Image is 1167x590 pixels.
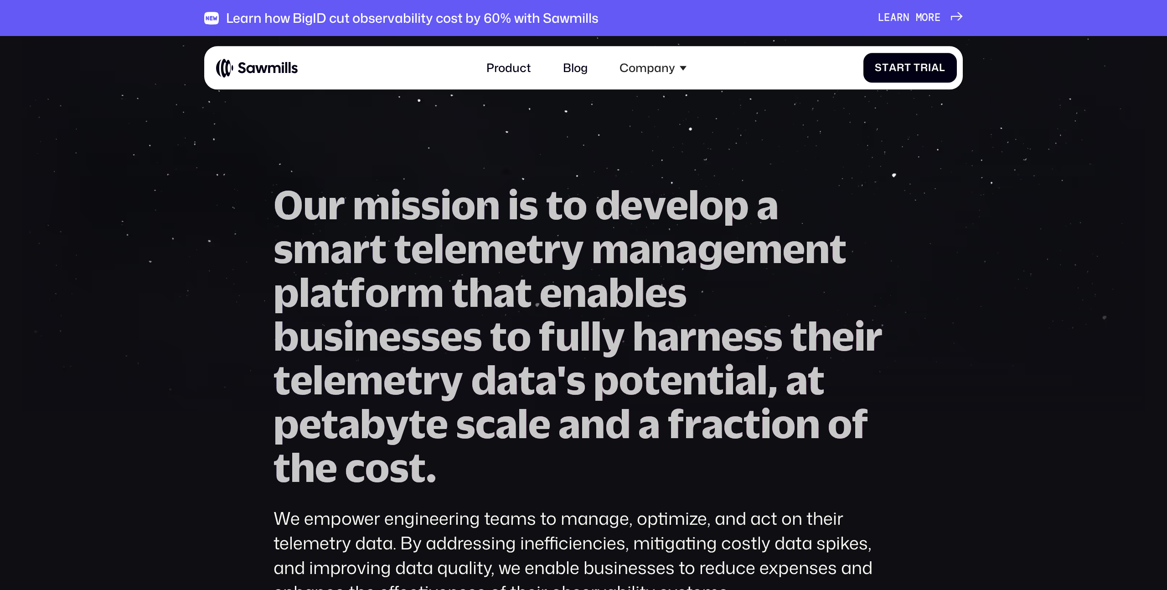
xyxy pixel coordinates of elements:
span: t [515,270,532,314]
span: b [274,314,299,357]
span: v [643,182,666,226]
span: f [539,314,555,357]
span: s [566,357,586,401]
span: t [904,62,911,74]
span: a [676,226,697,270]
span: l [634,270,645,314]
span: f [852,401,868,445]
div: Company [611,52,695,84]
span: e [723,226,745,270]
span: a [931,62,939,74]
span: i [390,182,401,226]
span: b [609,270,634,314]
span: n [651,226,676,270]
span: s [463,314,482,357]
span: l [939,62,945,74]
span: f [349,270,365,314]
span: m [916,12,922,24]
span: n [580,401,605,445]
span: s [389,445,409,489]
span: e [290,357,313,401]
span: u [299,314,324,357]
span: s [456,401,475,445]
span: y [440,357,463,401]
span: e [444,226,467,270]
span: p [274,401,299,445]
span: a [657,314,679,357]
span: h [290,445,315,489]
span: a [889,62,897,74]
span: e [666,182,688,226]
span: a [558,401,580,445]
span: t [744,401,760,445]
span: l [757,357,768,401]
span: o [699,182,723,226]
span: t [274,357,290,401]
span: T [914,62,920,74]
span: t [546,182,563,226]
span: c [475,401,496,445]
span: h [469,270,493,314]
span: t [321,401,338,445]
span: , [768,357,778,401]
div: Company [620,61,675,75]
a: Learnmore [878,12,963,24]
span: n [354,314,379,357]
span: s [401,314,421,357]
span: t [274,445,290,489]
span: s [274,226,293,270]
span: r [684,401,702,445]
span: L [878,12,884,24]
span: ' [557,357,566,401]
span: y [602,314,625,357]
span: t [490,314,507,357]
span: l [299,270,310,314]
span: s [401,182,421,226]
span: e [884,12,890,24]
span: n [475,182,500,226]
span: s [744,314,763,357]
span: t [332,270,349,314]
span: d [605,401,630,445]
span: a [629,226,651,270]
span: g [697,226,723,270]
span: t [643,357,660,401]
span: a [496,401,517,445]
span: e [935,12,941,24]
span: a [338,401,360,445]
a: Blog [554,52,596,84]
span: m [353,182,390,226]
span: a [535,357,557,401]
span: l [688,182,699,226]
span: f [668,401,684,445]
span: t [394,226,411,270]
span: s [421,182,440,226]
span: e [660,357,682,401]
span: t [452,270,469,314]
span: i [724,357,735,401]
div: Learn how BigID cut observability cost by 60% with Sawmills [226,10,599,26]
span: S [875,62,882,74]
span: o [507,314,531,357]
span: i [343,314,354,357]
span: e [620,182,643,226]
span: s [421,314,440,357]
span: o [365,445,389,489]
span: r [679,314,697,357]
span: a [496,357,518,401]
span: i [928,62,931,74]
span: t [409,401,426,445]
span: o [365,270,389,314]
span: a [735,357,757,401]
span: o [619,357,643,401]
span: n [682,357,707,401]
span: t [882,62,889,74]
span: p [723,182,749,226]
span: t [527,226,543,270]
span: e [783,226,805,270]
span: o [451,182,475,226]
span: t [830,226,847,270]
a: StartTrial [863,53,957,83]
span: p [594,357,619,401]
span: y [386,401,409,445]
